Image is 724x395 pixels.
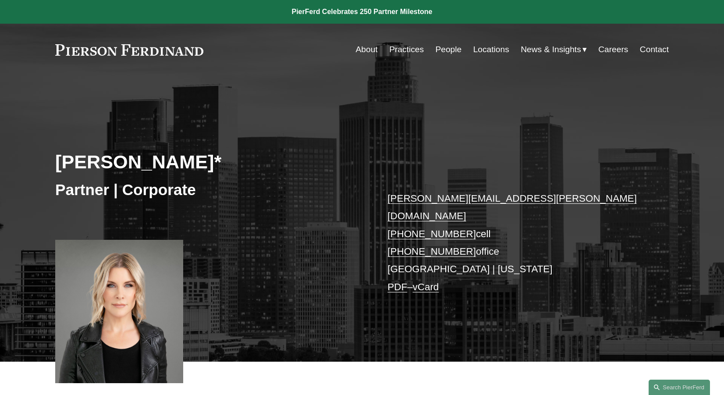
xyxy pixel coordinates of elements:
a: vCard [413,281,439,292]
h3: Partner | Corporate [55,180,362,199]
a: [PHONE_NUMBER] [387,228,476,239]
a: Careers [598,41,628,58]
a: Search this site [649,380,710,395]
span: News & Insights [521,42,581,57]
a: [PERSON_NAME][EMAIL_ADDRESS][PERSON_NAME][DOMAIN_NAME] [387,193,637,221]
a: PDF [387,281,407,292]
h2: [PERSON_NAME]* [55,150,362,173]
a: Locations [473,41,509,58]
a: folder dropdown [521,41,587,58]
p: cell office [GEOGRAPHIC_DATA] | [US_STATE] – [387,190,643,296]
a: People [435,41,461,58]
a: Contact [640,41,669,58]
a: [PHONE_NUMBER] [387,246,476,257]
a: Practices [389,41,424,58]
a: About [356,41,378,58]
